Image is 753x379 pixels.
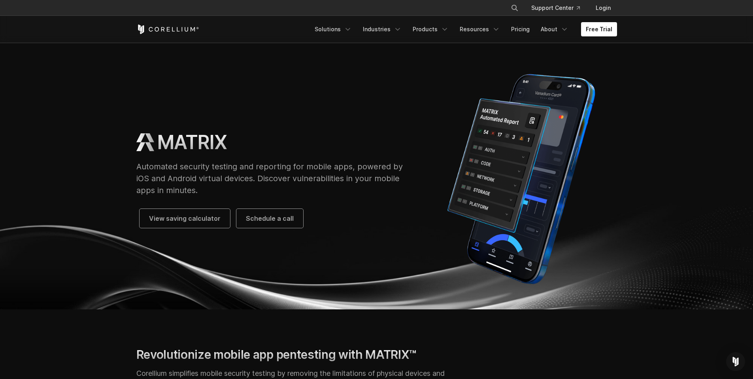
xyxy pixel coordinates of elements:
[246,214,294,223] span: Schedule a call
[136,347,451,362] h2: Revolutionize mobile app pentesting with MATRIX™
[501,1,617,15] div: Navigation Menu
[157,131,227,154] h1: MATRIX
[525,1,586,15] a: Support Center
[589,1,617,15] a: Login
[149,214,221,223] span: View saving calculator
[358,22,406,36] a: Industries
[508,1,522,15] button: Search
[136,161,410,196] p: Automated security testing and reporting for mobile apps, powered by iOS and Android virtual devi...
[310,22,617,36] div: Navigation Menu
[310,22,357,36] a: Solutions
[506,22,534,36] a: Pricing
[236,209,303,228] a: Schedule a call
[408,22,453,36] a: Products
[726,352,745,371] div: Open Intercom Messenger
[426,68,617,290] img: Corellium MATRIX automated report on iPhone showing app vulnerability test results across securit...
[581,22,617,36] a: Free Trial
[136,25,199,34] a: Corellium Home
[536,22,573,36] a: About
[455,22,505,36] a: Resources
[136,133,154,151] img: MATRIX Logo
[140,209,230,228] a: View saving calculator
